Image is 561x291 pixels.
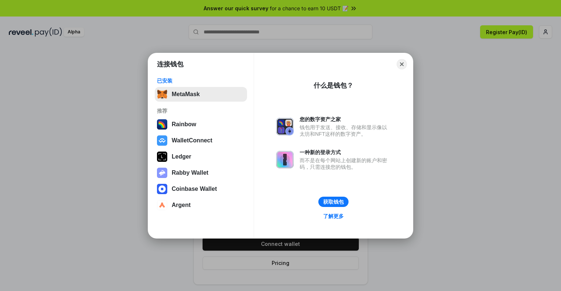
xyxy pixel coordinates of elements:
div: Rainbow [172,121,196,128]
button: Argent [155,198,247,212]
div: 您的数字资产之家 [300,116,391,123]
div: 一种新的登录方式 [300,149,391,156]
div: Rabby Wallet [172,170,208,176]
h1: 连接钱包 [157,60,183,69]
button: Rabby Wallet [155,165,247,180]
div: 推荐 [157,108,245,114]
button: Coinbase Wallet [155,182,247,196]
img: svg+xml,%3Csvg%20xmlns%3D%22http%3A%2F%2Fwww.w3.org%2F2000%2Fsvg%22%20width%3D%2228%22%20height%3... [157,152,167,162]
img: svg+xml,%3Csvg%20width%3D%22120%22%20height%3D%22120%22%20viewBox%3D%220%200%20120%20120%22%20fil... [157,119,167,130]
img: svg+xml,%3Csvg%20xmlns%3D%22http%3A%2F%2Fwww.w3.org%2F2000%2Fsvg%22%20fill%3D%22none%22%20viewBox... [276,118,294,135]
img: svg+xml,%3Csvg%20xmlns%3D%22http%3A%2F%2Fwww.w3.org%2F2000%2Fsvg%22%20fill%3D%22none%22%20viewBox... [157,168,167,178]
div: 钱包用于发送、接收、存储和显示像以太坊和NFT这样的数字资产。 [300,124,391,137]
div: 获取钱包 [323,199,344,205]
img: svg+xml,%3Csvg%20width%3D%2228%22%20height%3D%2228%22%20viewBox%3D%220%200%2028%2028%22%20fill%3D... [157,184,167,194]
button: Close [397,59,407,69]
div: Argent [172,202,191,208]
button: 获取钱包 [318,197,349,207]
img: svg+xml,%3Csvg%20width%3D%2228%22%20height%3D%2228%22%20viewBox%3D%220%200%2028%2028%22%20fill%3D... [157,135,167,146]
div: 什么是钱包？ [314,81,353,90]
button: Ledger [155,149,247,164]
div: Ledger [172,153,191,160]
div: 已安装 [157,77,245,84]
a: 了解更多 [319,211,348,221]
div: 了解更多 [323,213,344,219]
button: MetaMask [155,87,247,102]
button: WalletConnect [155,133,247,148]
div: WalletConnect [172,137,212,144]
div: Coinbase Wallet [172,186,217,192]
div: MetaMask [172,91,200,98]
img: svg+xml,%3Csvg%20xmlns%3D%22http%3A%2F%2Fwww.w3.org%2F2000%2Fsvg%22%20fill%3D%22none%22%20viewBox... [276,151,294,168]
div: 而不是在每个网站上创建新的账户和密码，只需连接您的钱包。 [300,157,391,170]
img: svg+xml,%3Csvg%20fill%3D%22none%22%20height%3D%2233%22%20viewBox%3D%220%200%2035%2033%22%20width%... [157,89,167,99]
img: svg+xml,%3Csvg%20width%3D%2228%22%20height%3D%2228%22%20viewBox%3D%220%200%2028%2028%22%20fill%3D... [157,200,167,210]
button: Rainbow [155,117,247,132]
